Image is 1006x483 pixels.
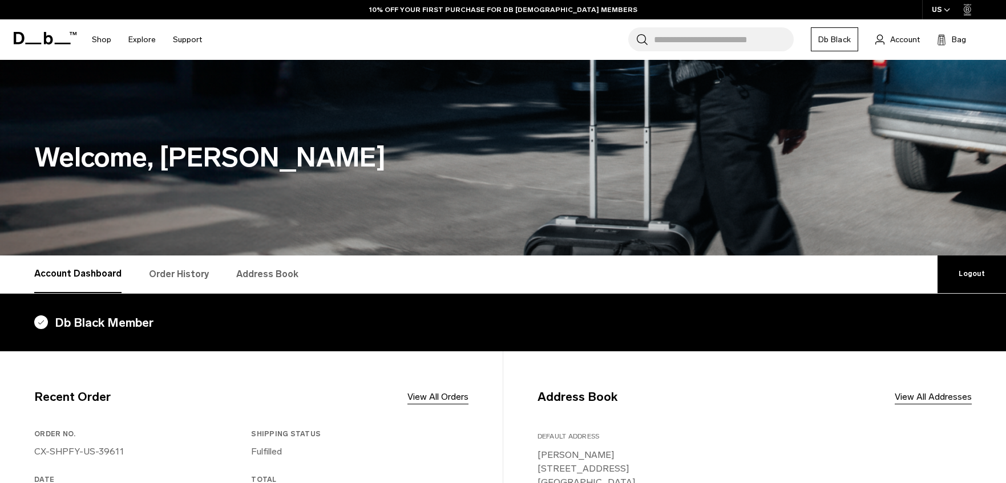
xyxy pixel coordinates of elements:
[34,255,122,293] a: Account Dashboard
[34,446,124,457] a: CX-SHPFY-US-39611
[407,390,468,404] a: View All Orders
[34,388,111,406] h4: Recent Order
[34,429,247,439] h3: Order No.
[938,255,1006,293] a: Logout
[895,390,972,404] a: View All Addresses
[34,137,972,178] h1: Welcome, [PERSON_NAME]
[937,33,966,46] button: Bag
[128,19,156,60] a: Explore
[538,432,600,440] span: Default Address
[173,19,202,60] a: Support
[34,314,972,332] h4: Db Black Member
[875,33,920,46] a: Account
[811,27,858,51] a: Db Black
[369,5,637,15] a: 10% OFF YOUR FIRST PURCHASE FOR DB [DEMOGRAPHIC_DATA] MEMBERS
[92,19,111,60] a: Shop
[149,255,209,293] a: Order History
[251,445,463,458] p: Fulfilled
[952,34,966,46] span: Bag
[251,429,463,439] h3: Shipping Status
[890,34,920,46] span: Account
[236,255,298,293] a: Address Book
[83,19,211,60] nav: Main Navigation
[538,388,617,406] h4: Address Book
